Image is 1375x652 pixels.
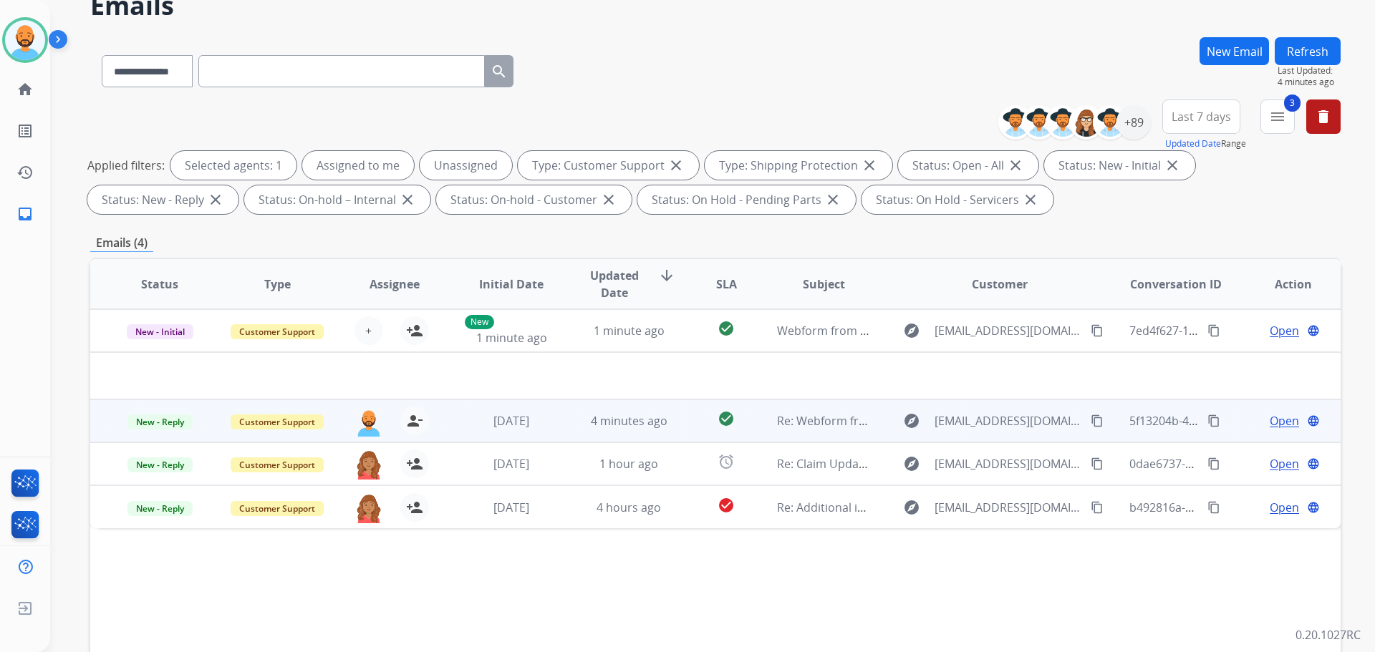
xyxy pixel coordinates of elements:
span: New - Reply [127,414,193,429]
span: b492816a-2a33-470e-9190-047c93cf2da4 [1129,500,1347,515]
span: 4 minutes ago [1278,77,1341,88]
button: New Email [1200,37,1269,65]
mat-icon: alarm [718,453,735,470]
span: 1 minute ago [476,330,547,346]
span: Type [264,276,291,293]
div: Status: Open - All [898,151,1038,180]
span: 3 [1284,94,1301,112]
mat-icon: close [207,191,224,208]
mat-icon: check_circle [718,320,735,337]
mat-icon: close [1164,157,1181,174]
mat-icon: close [1007,157,1024,174]
button: + [354,316,383,345]
span: + [365,322,372,339]
mat-icon: content_copy [1207,501,1220,514]
mat-icon: language [1307,457,1320,470]
mat-icon: person_add [406,322,423,339]
mat-icon: content_copy [1091,501,1104,514]
span: Open [1270,412,1299,429]
span: New - Initial [127,324,193,339]
span: 5f13204b-4003-45a2-a2aa-58bb1364d2ea [1129,413,1350,429]
mat-icon: home [16,81,34,98]
button: Updated Date [1165,138,1221,150]
span: New - Reply [127,457,193,472]
div: Status: New - Initial [1044,151,1195,180]
span: 1 hour ago [599,456,658,472]
span: [DATE] [493,456,529,472]
mat-icon: explore [903,499,920,516]
mat-icon: check_circle [718,410,735,427]
mat-icon: search [491,63,508,80]
span: Initial Date [479,276,544,293]
span: Webform from [EMAIL_ADDRESS][DOMAIN_NAME] on [DATE] [777,323,1101,339]
span: Conversation ID [1130,276,1222,293]
div: Status: On Hold - Servicers [862,185,1053,214]
img: agent-avatar [354,449,383,480]
div: Assigned to me [302,151,414,180]
span: Assignee [370,276,420,293]
span: Re: Claim Update: Parts ordered for repair [777,456,1005,472]
mat-icon: close [824,191,841,208]
span: 1 minute ago [594,323,665,339]
mat-icon: close [600,191,617,208]
mat-icon: content_copy [1207,324,1220,337]
div: Selected agents: 1 [170,151,296,180]
mat-icon: person_add [406,499,423,516]
span: [EMAIL_ADDRESS][DOMAIN_NAME] [935,455,1082,472]
span: Last 7 days [1172,114,1231,120]
span: Subject [803,276,845,293]
span: Status [141,276,178,293]
span: Customer Support [231,324,324,339]
span: [DATE] [493,413,529,429]
mat-icon: explore [903,455,920,472]
div: +89 [1116,105,1151,140]
span: New - Reply [127,501,193,516]
mat-icon: language [1307,324,1320,337]
p: Applied filters: [87,157,165,174]
mat-icon: close [667,157,685,174]
mat-icon: explore [903,322,920,339]
mat-icon: close [399,191,416,208]
span: 4 hours ago [597,500,661,515]
div: Status: On-hold - Customer [436,185,632,214]
div: Type: Shipping Protection [705,151,892,180]
span: Customer Support [231,457,324,472]
div: Type: Customer Support [518,151,699,180]
span: Customer Support [231,501,324,516]
mat-icon: content_copy [1091,414,1104,427]
span: Re: Additional information [777,500,919,515]
mat-icon: delete [1315,108,1332,125]
span: Open [1270,499,1299,516]
span: Range [1165,137,1246,150]
mat-icon: explore [903,412,920,429]
mat-icon: person_remove [406,412,423,429]
div: Status: On-hold – Internal [244,185,430,214]
span: 7ed4f627-1709-4ce3-828a-6a212b21c447 [1129,323,1347,339]
div: Status: New - Reply [87,185,238,214]
mat-icon: language [1307,501,1320,514]
th: Action [1223,259,1341,309]
button: 3 [1260,99,1295,134]
span: [EMAIL_ADDRESS][DOMAIN_NAME] [935,412,1082,429]
p: New [465,315,494,329]
span: 4 minutes ago [591,413,667,429]
mat-icon: content_copy [1091,457,1104,470]
p: Emails (4) [90,234,153,252]
span: Updated Date [582,267,647,301]
mat-icon: arrow_downward [658,267,675,284]
mat-icon: menu [1269,108,1286,125]
div: Unassigned [420,151,512,180]
div: Status: On Hold - Pending Parts [637,185,856,214]
img: agent-avatar [354,493,383,523]
mat-icon: close [861,157,878,174]
mat-icon: close [1022,191,1039,208]
span: Customer [972,276,1028,293]
mat-icon: check_circle [718,497,735,514]
mat-icon: content_copy [1091,324,1104,337]
span: SLA [716,276,737,293]
span: [DATE] [493,500,529,515]
mat-icon: language [1307,414,1320,427]
span: Re: Webform from [EMAIL_ADDRESS][DOMAIN_NAME] on [DATE] [777,413,1121,429]
span: Open [1270,322,1299,339]
button: Last 7 days [1162,99,1240,134]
